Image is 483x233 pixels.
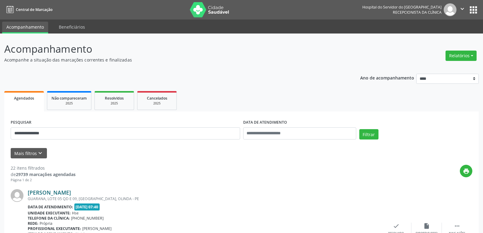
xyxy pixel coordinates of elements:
a: Acompanhamento [2,22,48,34]
a: Beneficiários [55,22,89,32]
span: Própria [40,221,52,226]
div: 2025 [142,101,172,106]
i: print [463,168,470,175]
div: 2025 [99,101,130,106]
i: insert_drive_file [423,223,430,229]
b: Rede: [28,221,38,226]
img: img [11,189,23,202]
div: 2025 [51,101,87,106]
b: Profissional executante: [28,226,81,231]
div: de [11,171,76,178]
span: [DATE] 07:40 [74,203,100,210]
i:  [459,5,466,12]
span: Recepcionista da clínica [393,10,442,15]
span: Agendados [14,96,34,101]
span: Não compareceram [51,96,87,101]
button: Mais filtroskeyboard_arrow_down [11,148,47,159]
a: Central de Marcação [4,5,52,15]
button: apps [468,5,479,15]
span: Resolvidos [105,96,124,101]
b: Telefone da clínica: [28,216,70,221]
button: Filtrar [359,129,378,139]
span: Central de Marcação [16,7,52,12]
i:  [454,223,460,229]
i: keyboard_arrow_down [37,150,44,157]
button: Relatórios [446,51,477,61]
span: [PERSON_NAME] [82,226,112,231]
img: img [444,3,456,16]
span: Hse [72,210,79,216]
label: DATA DE ATENDIMENTO [243,118,287,127]
div: Página 1 de 2 [11,178,76,183]
button: print [460,165,472,177]
div: Hospital do Servidor do [GEOGRAPHIC_DATA] [362,5,442,10]
div: 22 itens filtrados [11,165,76,171]
span: [PHONE_NUMBER] [71,216,104,221]
span: Cancelados [147,96,167,101]
p: Acompanhamento [4,41,336,57]
strong: 29739 marcações agendadas [16,171,76,177]
b: Unidade executante: [28,210,71,216]
b: Data de atendimento: [28,204,73,210]
a: [PERSON_NAME] [28,189,71,196]
div: GUARANA, LOTE 05 QD E 09, [GEOGRAPHIC_DATA], OLINDA - PE [28,196,381,201]
i: check [393,223,400,229]
button:  [456,3,468,16]
label: PESQUISAR [11,118,31,127]
p: Acompanhe a situação das marcações correntes e finalizadas [4,57,336,63]
p: Ano de acompanhamento [360,74,414,81]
